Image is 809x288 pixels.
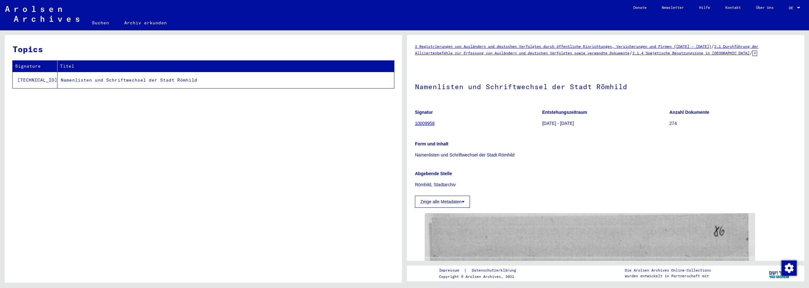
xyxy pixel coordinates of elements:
img: yv_logo.png [768,265,791,281]
b: Form und Inhalt [415,141,448,146]
p: Namenlisten und Schriftwechsel der Stadt Römhild [415,152,796,158]
button: Zeige alle Metadaten [415,196,470,208]
b: Abgebende Stelle [415,171,452,176]
p: Copyright © Arolsen Archives, 2021 [439,274,524,279]
td: Namenlisten und Schriftwechsel der Stadt Römhild [58,72,394,88]
p: Die Arolsen Archives Online-Collections [625,267,711,273]
span: DE [789,6,796,10]
a: Archiv erkunden [117,15,174,30]
a: 2 Registrierungen von Ausländern und deutschen Verfolgten durch öffentliche Einrichtungen, Versic... [415,44,711,49]
span: / [630,50,632,56]
img: Arolsen_neg.svg [5,6,79,22]
b: Signatur [415,110,433,115]
td: [TECHNICAL_ID] [13,72,58,88]
b: Anzahl Dokumente [669,110,709,115]
div: Zustimmung ändern [781,260,796,275]
th: Titel [58,61,394,72]
a: 2.1.4 Sowjetische Besatzungszone in [GEOGRAPHIC_DATA] [632,51,750,55]
a: Impressum [439,267,464,274]
p: 274 [669,120,796,127]
p: [DATE] - [DATE] [542,120,669,127]
th: Signature [13,61,58,72]
a: 10009958 [415,121,435,126]
img: Zustimmung ändern [782,260,797,276]
p: Römhild, Stadtarchiv [415,181,796,188]
p: wurden entwickelt in Partnerschaft mit [625,273,711,279]
span: / [750,50,752,56]
span: / [711,43,714,49]
b: Entstehungszeitraum [542,110,587,115]
a: Suchen [84,15,117,30]
div: | [439,267,524,274]
a: Datenschutzerklärung [467,267,524,274]
h3: Topics [13,43,394,55]
h1: Namenlisten und Schriftwechsel der Stadt Römhild [415,72,796,100]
